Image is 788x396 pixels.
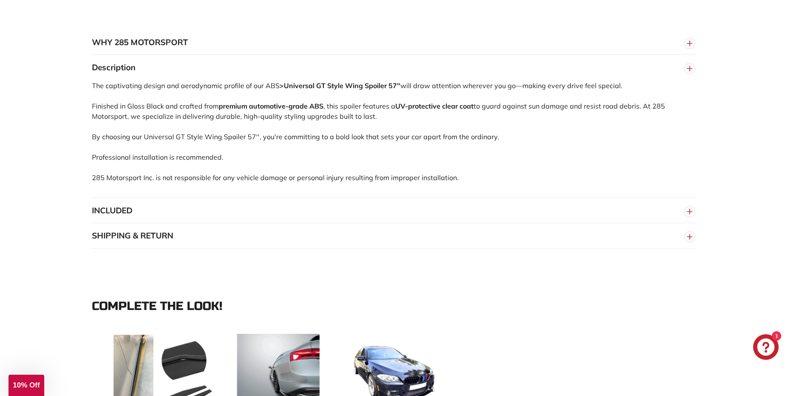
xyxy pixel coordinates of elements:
[280,81,400,90] strong: >Universal GT Style Wing Spoiler 57''
[92,198,696,224] button: INCLUDED
[92,80,696,198] div: The captivating design and aerodynamic profile of our ABS will draw attention wherever you go—mak...
[9,375,44,396] div: 10% Off
[92,300,696,313] div: Complete the look!
[219,102,323,110] strong: premium automotive-grade ABS
[395,102,474,110] strong: UV-protective clear coat
[92,55,696,80] button: Description
[92,30,696,55] button: WHY 285 MOTORSPORT
[92,223,696,249] button: SHIPPING & RETURN
[751,334,781,362] inbox-online-store-chat: Shopify online store chat
[13,381,40,389] span: 10% Off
